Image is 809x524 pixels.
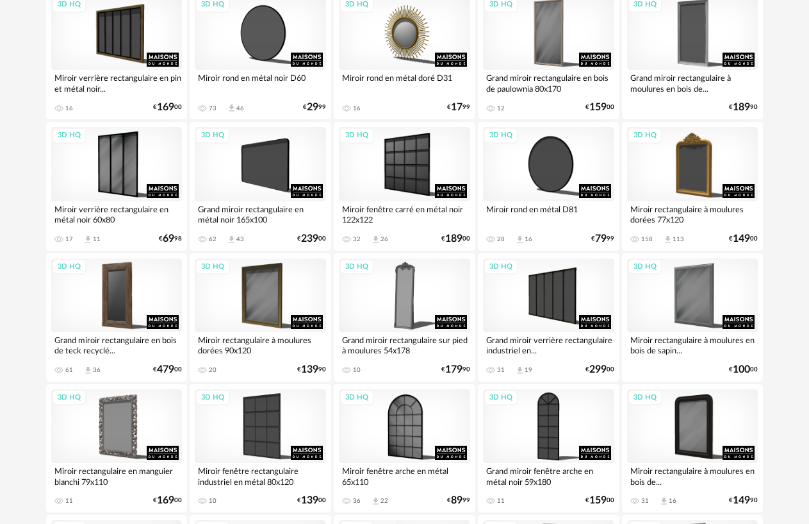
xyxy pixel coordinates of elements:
div: 3D HQ [484,128,518,144]
span: Download icon [83,366,93,375]
div: Miroir rectangulaire en manguier blanchi 79x110 [51,463,183,489]
div: 11 [65,497,73,505]
div: Grand miroir fenêtre arche en métal noir 59x180 [483,463,614,489]
div: 16 [65,105,73,112]
div: Grand miroir rectangulaire en bois de paulownia 80x170 [483,70,614,96]
div: € 00 [297,235,326,243]
span: Download icon [371,496,380,506]
div: 16 [353,105,361,112]
span: 79 [595,235,607,243]
div: Miroir rond en métal D81 [483,201,614,227]
div: 43 [236,235,244,243]
div: 11 [93,235,101,243]
span: 17 [451,103,462,112]
span: Download icon [227,103,236,113]
span: 169 [157,496,174,505]
div: € 00 [297,496,326,505]
span: 89 [451,496,462,505]
div: 3D HQ [484,390,518,406]
div: Miroir rectangulaire à moulures en bois de sapin... [627,332,758,358]
span: 149 [733,235,750,243]
div: 113 [673,235,684,243]
div: 46 [236,105,244,112]
span: Download icon [659,496,669,506]
div: 12 [497,105,505,112]
div: 10 [353,366,361,374]
div: Miroir rond en métal doré D31 [339,70,470,96]
a: 3D HQ Grand miroir rectangulaire sur pied à moulures 54x178 10 €17990 [334,253,475,382]
div: 3D HQ [195,390,230,406]
div: 3D HQ [628,128,662,144]
div: € 99 [447,496,470,505]
div: Miroir fenêtre arche en métal 65x110 [339,463,470,489]
div: Grand miroir rectangulaire en métal noir 165x100 [195,201,326,227]
div: 3D HQ [339,259,374,275]
span: 189 [445,235,462,243]
a: 3D HQ Miroir rectangulaire à moulures dorées 90x120 20 €13990 [190,253,331,382]
div: 3D HQ [628,390,662,406]
div: 19 [525,366,532,374]
div: Miroir rond en métal noir D60 [195,70,326,96]
div: € 99 [591,235,614,243]
div: 16 [669,497,676,505]
span: 169 [157,103,174,112]
div: Miroir rectangulaire à moulures dorées 90x120 [195,332,326,358]
div: € 00 [153,366,182,374]
span: 159 [589,103,607,112]
div: 3D HQ [484,259,518,275]
div: 36 [353,497,361,505]
div: 3D HQ [339,390,374,406]
div: 26 [380,235,388,243]
div: Miroir verrière rectangulaire en métal noir 60x80 [51,201,183,227]
div: € 00 [585,103,614,112]
a: 3D HQ Miroir verrière rectangulaire en métal noir 60x80 17 Download icon 11 €6998 [46,122,188,250]
span: Download icon [227,235,236,244]
div: Grand miroir verrière rectangulaire industriel en... [483,332,614,358]
div: 11 [497,497,505,505]
div: € 00 [729,235,758,243]
span: 149 [733,496,750,505]
span: Download icon [663,235,673,244]
div: Grand miroir rectangulaire en bois de teck recyclé... [51,332,183,358]
a: 3D HQ Miroir fenêtre carré en métal noir 122x122 32 Download icon 26 €18900 [334,122,475,250]
span: 29 [307,103,318,112]
div: 10 [209,497,217,505]
a: 3D HQ Miroir fenêtre arche en métal 65x110 36 Download icon 22 €8999 [334,384,475,512]
div: € 00 [729,366,758,374]
div: € 00 [585,366,614,374]
div: 3D HQ [339,128,374,144]
div: 31 [641,497,649,505]
div: € 00 [585,496,614,505]
span: 179 [445,366,462,374]
div: 158 [641,235,653,243]
div: 3D HQ [628,259,662,275]
span: 189 [733,103,750,112]
span: 159 [589,496,607,505]
div: 36 [93,366,101,374]
div: 3D HQ [195,259,230,275]
div: 20 [209,366,217,374]
div: Grand miroir rectangulaire sur pied à moulures 54x178 [339,332,470,358]
span: 479 [157,366,174,374]
span: 239 [301,235,318,243]
a: 3D HQ Miroir rectangulaire à moulures en bois de... 31 Download icon 16 €14990 [622,384,764,512]
a: 3D HQ Grand miroir rectangulaire en métal noir 165x100 62 Download icon 43 €23900 [190,122,331,250]
span: 100 [733,366,750,374]
div: 3D HQ [52,128,86,144]
a: 3D HQ Miroir rectangulaire en manguier blanchi 79x110 11 €16900 [46,384,188,512]
div: € 00 [441,235,470,243]
div: € 90 [729,103,758,112]
div: € 99 [447,103,470,112]
div: 61 [65,366,73,374]
div: 31 [497,366,505,374]
div: 16 [525,235,532,243]
a: 3D HQ Miroir fenêtre rectangulaire industriel en métal 80x120 10 €13900 [190,384,331,512]
div: € 00 [153,103,182,112]
a: 3D HQ Grand miroir fenêtre arche en métal noir 59x180 11 €15900 [478,384,619,512]
a: 3D HQ Grand miroir rectangulaire en bois de teck recyclé... 61 Download icon 36 €47900 [46,253,188,382]
a: 3D HQ Grand miroir verrière rectangulaire industriel en... 31 Download icon 19 €29900 [478,253,619,382]
div: 32 [353,235,361,243]
div: € 90 [729,496,758,505]
div: € 00 [153,496,182,505]
div: 3D HQ [52,390,86,406]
